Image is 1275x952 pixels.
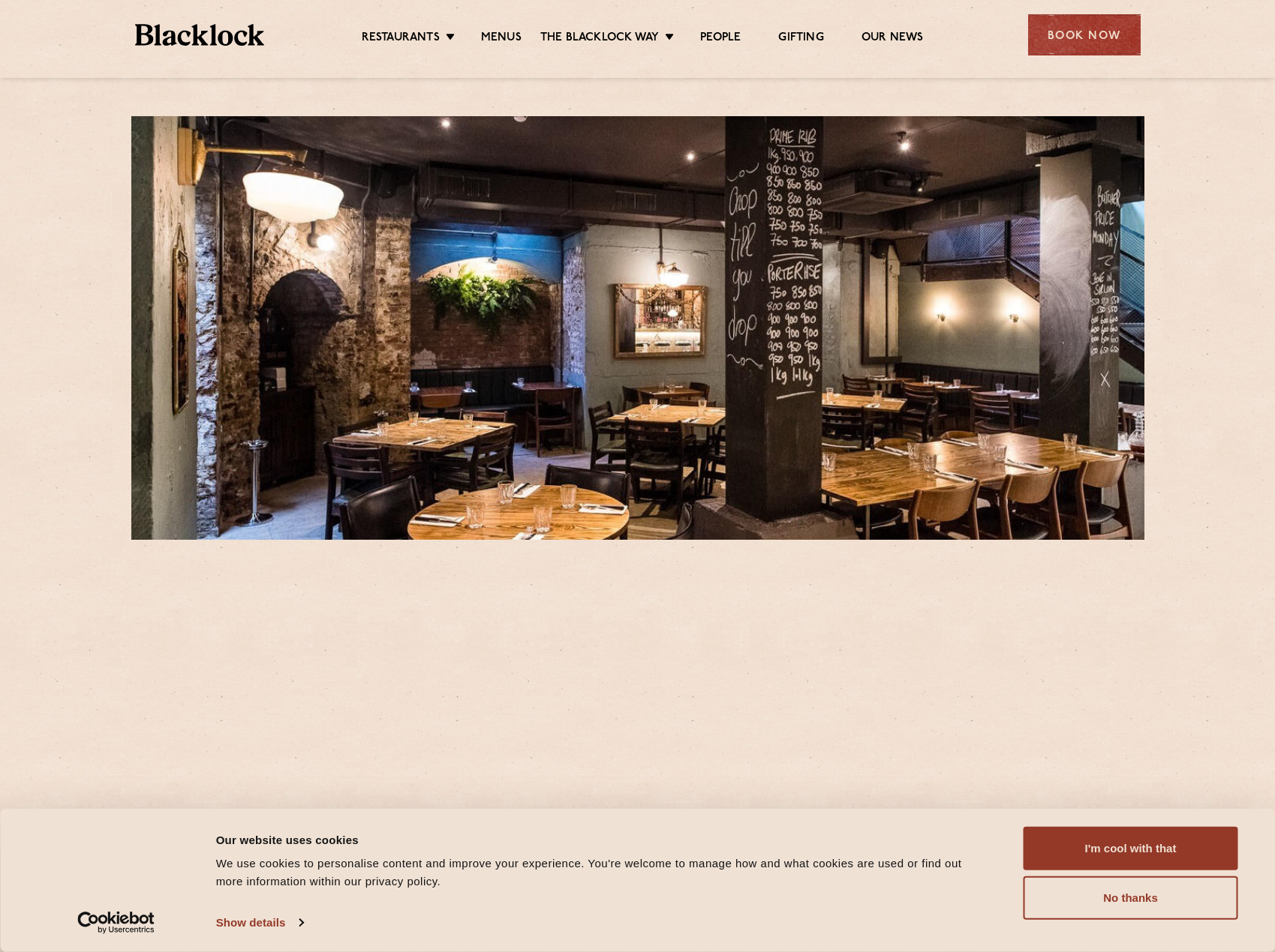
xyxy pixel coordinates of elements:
button: I'm cool with that [1024,827,1238,870]
a: People [700,31,741,47]
a: Gifting [778,31,823,47]
a: Usercentrics Cookiebot - opens in a new window [50,912,182,934]
a: Restaurants [362,31,440,47]
img: BL_Textured_Logo-footer-cropped.svg [135,24,265,46]
a: The Blacklock Way [540,31,659,47]
div: Book Now [1028,14,1141,55]
a: Menus [481,31,522,47]
div: Our website uses cookies [216,831,990,849]
a: Show details [216,912,303,934]
a: Our News [862,31,924,47]
div: We use cookies to personalise content and improve your experience. You're welcome to manage how a... [216,855,990,891]
button: No thanks [1024,876,1238,920]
